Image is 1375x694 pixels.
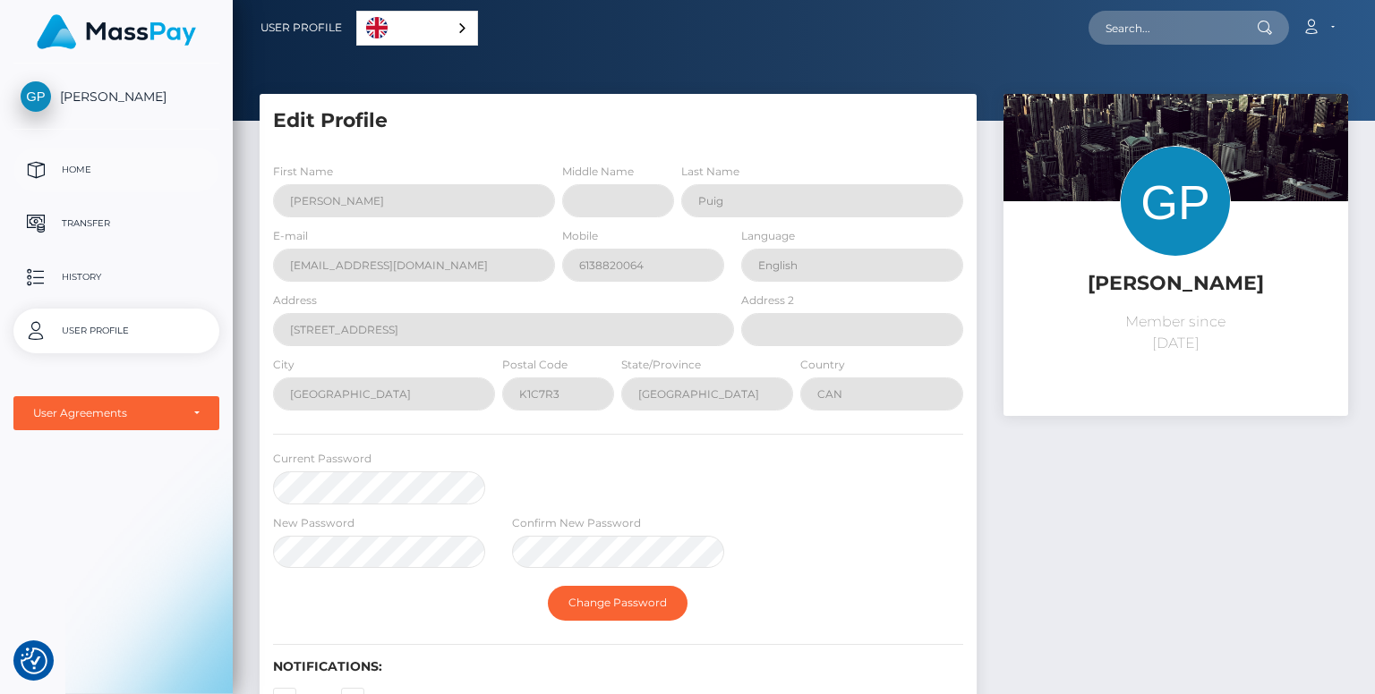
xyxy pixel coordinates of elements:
label: Address 2 [741,292,794,309]
label: Mobile [562,228,598,244]
label: Current Password [273,451,372,467]
label: Language [741,228,795,244]
label: State/Province [621,357,701,373]
label: City [273,357,295,373]
p: History [21,264,212,291]
aside: Language selected: English [356,11,478,46]
div: Language [356,11,478,46]
h5: [PERSON_NAME] [1017,270,1335,298]
button: Consent Preferences [21,647,47,674]
a: User Profile [13,309,219,353]
p: User Profile [21,317,212,344]
p: Home [21,157,212,183]
button: Change Password [548,586,687,620]
a: English [357,12,477,45]
img: MassPay [37,14,196,49]
button: User Agreements [13,396,219,430]
h5: Edit Profile [273,107,963,135]
label: E-mail [273,228,308,244]
label: Last Name [681,164,739,180]
a: History [13,255,219,300]
label: Address [273,292,317,309]
label: New Password [273,515,354,531]
a: Transfer [13,201,219,246]
label: Country [800,357,845,373]
p: Transfer [21,210,212,237]
img: Revisit consent button [21,647,47,674]
label: Confirm New Password [512,515,641,531]
label: Middle Name [562,164,634,180]
img: ... [1003,94,1348,324]
h6: Notifications: [273,659,963,674]
label: Postal Code [502,357,568,373]
a: Home [13,148,219,192]
div: User Agreements [33,406,180,420]
p: Member since [DATE] [1017,311,1335,354]
input: Search... [1089,11,1257,45]
a: User Profile [260,9,342,47]
span: [PERSON_NAME] [13,89,219,105]
label: First Name [273,164,333,180]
